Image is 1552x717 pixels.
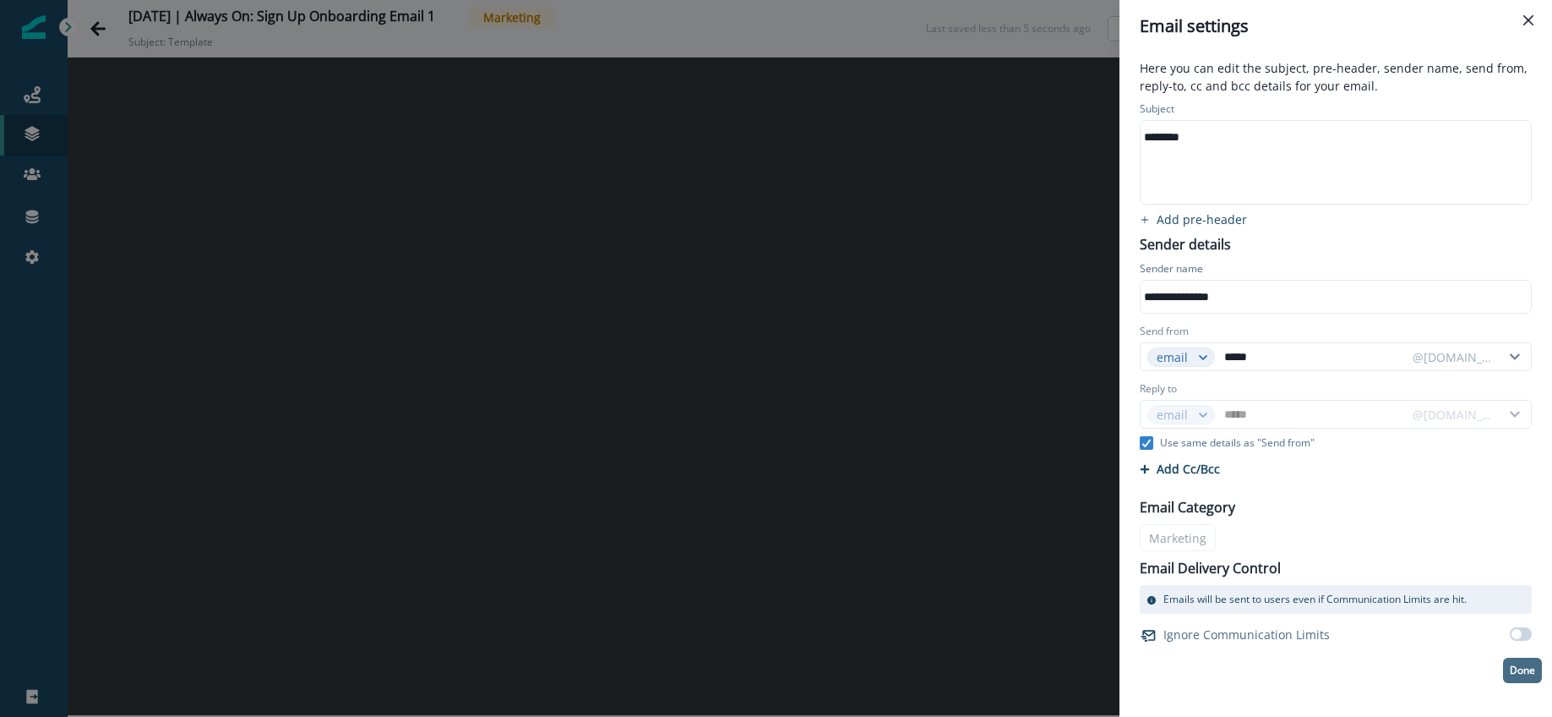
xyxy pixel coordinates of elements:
p: Ignore Communication Limits [1163,626,1330,643]
p: Subject [1140,101,1174,120]
p: Here you can edit the subject, pre-header, sender name, send from, reply-to, cc and bcc details f... [1130,59,1542,98]
label: Send from [1140,324,1189,339]
p: Add pre-header [1157,211,1247,227]
div: email [1157,348,1190,366]
div: Email settings [1140,14,1532,39]
button: Add Cc/Bcc [1140,461,1220,477]
button: Done [1503,658,1542,683]
p: Email Category [1140,497,1235,517]
p: Emails will be sent to users even if Communication Limits are hit. [1163,592,1467,607]
button: add preheader [1130,211,1257,227]
div: @[DOMAIN_NAME] [1413,348,1494,366]
p: Done [1510,665,1535,676]
label: Reply to [1140,381,1177,397]
p: Email Delivery Control [1140,558,1281,578]
p: Sender name [1140,261,1203,280]
p: Use same details as "Send from" [1160,435,1315,451]
p: Sender details [1130,231,1241,255]
button: Close [1515,7,1542,34]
